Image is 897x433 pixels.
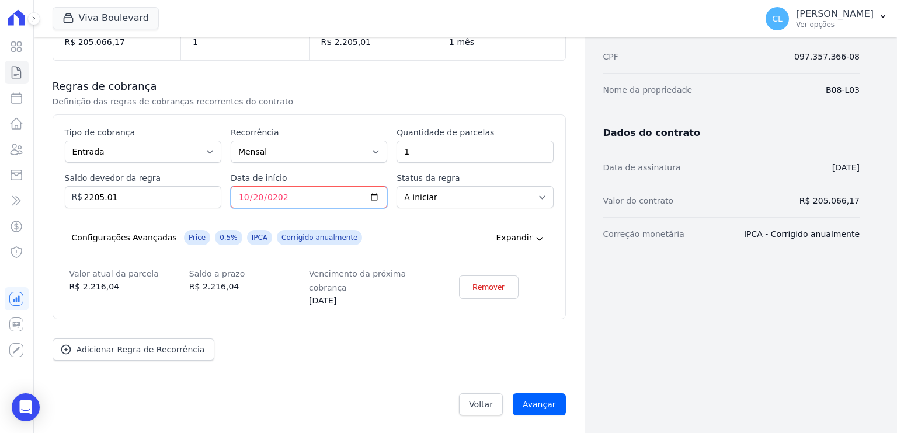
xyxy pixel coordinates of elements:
[449,36,553,48] dd: 1 mês
[744,227,860,241] dd: IPCA - Corrigido anualmente
[309,295,429,307] dd: [DATE]
[826,83,860,97] dd: B08-L03
[469,399,493,410] span: Voltar
[397,172,553,184] label: Status da regra
[603,83,693,97] dt: Nome da propriedade
[65,127,221,138] label: Tipo de cobrança
[65,172,221,184] label: Saldo devedor da regra
[247,230,272,245] span: IPCA
[53,96,445,107] p: Definição das regras de cobranças recorrentes do contrato
[459,275,519,299] a: Remover
[277,230,362,245] span: Corrigido anualmente
[472,281,505,293] span: Remover
[796,20,874,29] p: Ver opções
[794,50,860,64] dd: 097.357.366-08
[832,160,860,174] dd: [DATE]
[65,36,169,48] dd: R$ 205.066,17
[772,15,783,23] span: CL
[215,230,242,245] span: 0.5%
[603,125,860,141] h3: Dados do contrato
[513,393,566,415] input: Avançar
[77,344,205,355] span: Adicionar Regra de Recorrência
[603,160,681,174] dt: Data de assinatura
[189,281,309,293] dd: R$ 2.216,04
[53,7,159,29] button: Viva Boulevard
[69,267,189,281] dt: Valor atual da parcela
[309,267,429,295] dt: Vencimento da próxima cobrança
[321,36,425,48] dd: R$ 2.205,01
[189,267,309,281] dt: Saldo a prazo
[53,79,566,93] h3: Regras de cobrança
[231,172,387,184] label: Data de início
[603,227,684,241] dt: Correção monetária
[193,36,297,48] dd: 1
[65,184,83,203] span: R$
[756,2,897,35] button: CL [PERSON_NAME] Ver opções
[184,230,210,245] span: Price
[53,338,215,361] a: Adicionar Regra de Recorrência
[69,281,189,293] dd: R$ 2.216,04
[496,232,533,243] span: Expandir
[603,194,674,208] dt: Valor do contrato
[12,393,40,421] div: Open Intercom Messenger
[799,194,860,208] dd: R$ 205.066,17
[603,50,618,64] dt: CPF
[459,393,503,415] a: Voltar
[231,127,387,138] label: Recorrência
[796,8,874,20] p: [PERSON_NAME]
[72,232,177,243] div: Configurações Avançadas
[397,127,553,138] label: Quantidade de parcelas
